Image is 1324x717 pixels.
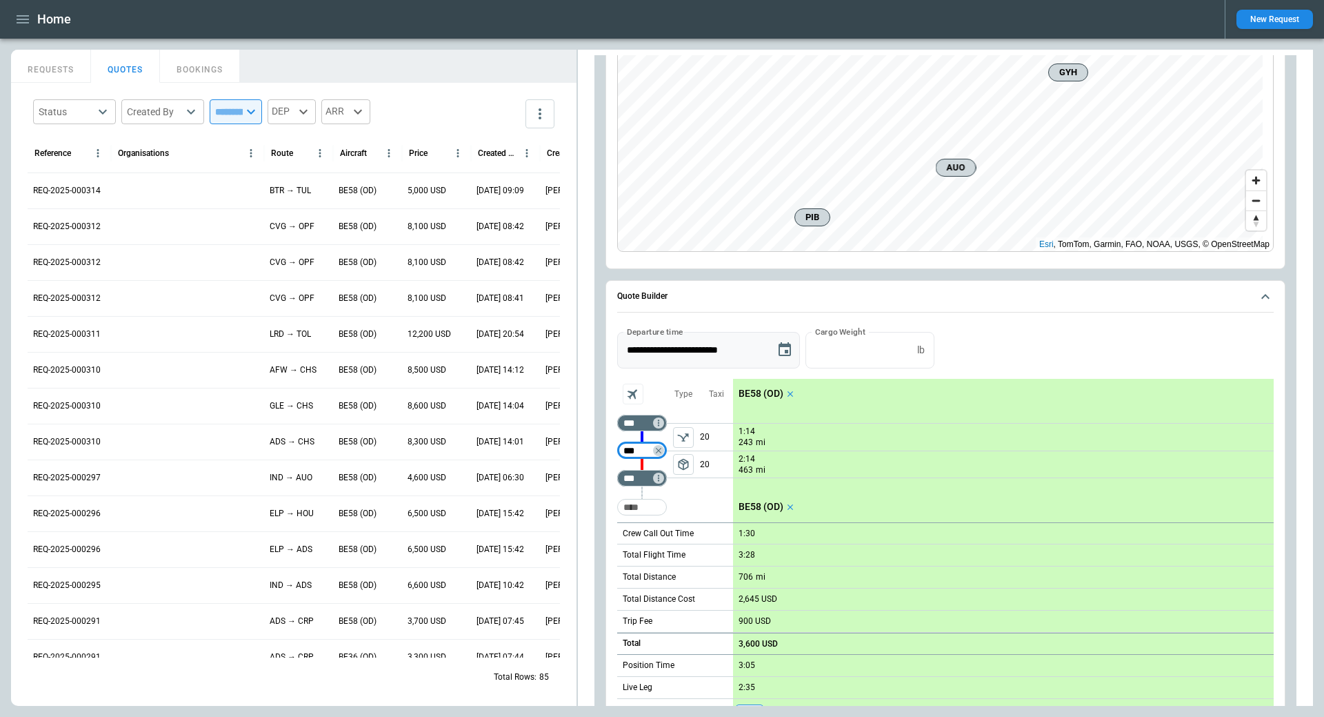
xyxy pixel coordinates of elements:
[339,436,377,448] p: BE58 (OD)
[270,436,314,448] p: ADS → CHS
[477,436,524,448] p: 09/25/2025 14:01
[477,328,524,340] p: 09/25/2025 20:54
[623,528,694,540] p: Crew Call Out Time
[545,400,603,412] p: [PERSON_NAME]
[739,464,753,476] p: 463
[477,257,524,268] p: 09/26/2025 08:42
[339,328,377,340] p: BE58 (OD)
[623,549,685,561] p: Total Flight Time
[408,544,446,556] p: 6,500 USD
[739,388,783,400] p: BE58 (OD)
[321,99,370,124] div: ARR
[33,185,101,197] p: REQ-2025-000314
[815,326,865,337] label: Cargo Weight
[33,257,101,268] p: REQ-2025-000312
[545,221,603,233] p: [PERSON_NAME]
[1246,210,1266,230] button: Reset bearing to north
[477,221,524,233] p: 09/26/2025 08:42
[478,148,517,158] div: Created At (UTC-05:00)
[241,144,261,163] button: Organisations column menu
[756,571,765,583] p: mi
[801,210,824,224] span: PIB
[477,580,524,591] p: 09/22/2025 10:42
[127,105,182,119] div: Created By
[739,594,777,605] p: 2,645 USD
[91,50,160,83] button: QUOTES
[942,161,970,175] span: AUO
[517,144,536,163] button: Created At (UTC-05:00) column menu
[477,544,524,556] p: 09/22/2025 15:42
[545,508,603,520] p: [PERSON_NAME]
[771,336,799,364] button: Choose date, selected date is Sep 26, 2025
[270,472,312,484] p: IND → AUO
[627,326,683,337] label: Departure time
[339,185,377,197] p: BE58 (OD)
[477,400,524,412] p: 09/25/2025 14:04
[545,257,603,268] p: [PERSON_NAME]
[617,292,668,301] h6: Quote Builder
[408,185,446,197] p: 5,000 USD
[1039,239,1054,249] a: Esri
[408,508,446,520] p: 6,500 USD
[270,364,317,376] p: AFW → CHS
[270,328,311,340] p: LRD → TOL
[33,328,101,340] p: REQ-2025-000311
[379,144,399,163] button: Aircraft column menu
[1054,66,1082,79] span: GYH
[339,580,377,591] p: BE58 (OD)
[673,454,694,475] button: left aligned
[88,144,108,163] button: Reference column menu
[37,11,71,28] h1: Home
[310,144,330,163] button: Route column menu
[617,415,667,431] div: Not found
[33,364,101,376] p: REQ-2025-000310
[673,454,694,475] span: Type of sector
[545,185,603,197] p: [PERSON_NAME]
[408,580,446,591] p: 6,600 USD
[160,50,240,83] button: BOOKINGS
[618,38,1263,252] canvas: Map
[545,544,603,556] p: [PERSON_NAME]
[33,400,101,412] p: REQ-2025-000310
[547,148,586,158] div: Created by
[340,148,367,158] div: Aircraft
[545,364,603,376] p: [PERSON_NAME]
[33,544,101,556] p: REQ-2025-000296
[756,437,765,449] p: mi
[270,185,311,197] p: BTR → TUL
[408,328,451,340] p: 12,200 USD
[408,364,446,376] p: 8,500 USD
[739,454,755,464] p: 2:14
[545,580,603,591] p: [PERSON_NAME]
[408,221,446,233] p: 8,100 USD
[477,185,524,197] p: 09/26/2025 09:09
[525,99,554,128] button: more
[545,328,603,340] p: [PERSON_NAME]
[709,389,724,400] p: Taxi
[477,472,524,484] p: 09/23/2025 06:30
[617,442,667,459] div: Not found
[339,293,377,304] p: BE58 (OD)
[33,293,101,304] p: REQ-2025-000312
[339,508,377,520] p: BE58 (OD)
[33,616,101,627] p: REQ-2025-000291
[408,257,446,268] p: 8,100 USD
[739,639,778,649] p: 3,600 USD
[339,472,377,484] p: BE58 (OD)
[339,221,377,233] p: BE58 (OD)
[739,426,755,437] p: 1:14
[739,616,771,627] p: 900 USD
[617,281,1274,313] button: Quote Builder
[270,544,312,556] p: ELP → ADS
[700,451,733,478] p: 20
[673,427,694,448] span: Type of sector
[756,464,765,476] p: mi
[1246,170,1266,190] button: Zoom in
[700,424,733,451] p: 20
[270,616,314,627] p: ADS → CRP
[674,389,692,400] p: Type
[339,257,377,268] p: BE58 (OD)
[409,148,428,158] div: Price
[33,221,101,233] p: REQ-2025-000312
[118,148,169,158] div: Organisations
